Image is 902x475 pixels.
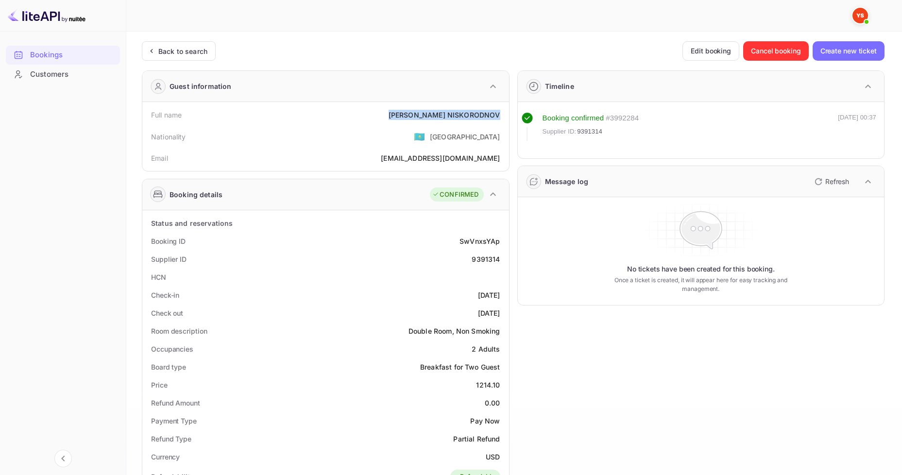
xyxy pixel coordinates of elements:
[151,398,200,408] div: Refund Amount
[743,41,809,61] button: Cancel booking
[151,326,207,336] div: Room description
[460,236,500,246] div: SwVnxsYAp
[543,127,577,136] span: Supplier ID:
[545,176,589,187] div: Message log
[30,69,115,80] div: Customers
[472,344,500,354] div: 2 Adults
[432,190,478,200] div: CONFIRMED
[809,174,853,189] button: Refresh
[486,452,500,462] div: USD
[151,272,166,282] div: HCN
[414,128,425,145] span: United States
[151,290,179,300] div: Check-in
[54,450,72,467] button: Collapse navigation
[6,65,120,84] div: Customers
[151,110,182,120] div: Full name
[408,326,500,336] div: Double Room, Non Smoking
[825,176,849,187] p: Refresh
[682,41,739,61] button: Edit booking
[478,290,500,300] div: [DATE]
[838,113,876,141] div: [DATE] 00:37
[476,380,500,390] div: 1214.10
[30,50,115,61] div: Bookings
[602,276,800,293] p: Once a ticket is created, it will appear here for easy tracking and management.
[577,127,602,136] span: 9391314
[852,8,868,23] img: Yandex Support
[151,218,233,228] div: Status and reservations
[478,308,500,318] div: [DATE]
[170,189,222,200] div: Booking details
[6,65,120,83] a: Customers
[8,8,85,23] img: LiteAPI logo
[151,416,197,426] div: Payment Type
[151,362,186,372] div: Board type
[543,113,604,124] div: Booking confirmed
[813,41,885,61] button: Create new ticket
[151,153,168,163] div: Email
[472,254,500,264] div: 9391314
[6,46,120,65] div: Bookings
[485,398,500,408] div: 0.00
[158,46,207,56] div: Back to search
[389,110,500,120] div: [PERSON_NAME] NISKORODNOV
[545,81,574,91] div: Timeline
[151,132,186,142] div: Nationality
[151,254,187,264] div: Supplier ID
[627,264,775,274] p: No tickets have been created for this booking.
[151,380,168,390] div: Price
[453,434,500,444] div: Partial Refund
[470,416,500,426] div: Pay Now
[170,81,232,91] div: Guest information
[430,132,500,142] div: [GEOGRAPHIC_DATA]
[151,236,186,246] div: Booking ID
[420,362,500,372] div: Breakfast for Two Guest
[151,452,180,462] div: Currency
[151,434,191,444] div: Refund Type
[381,153,500,163] div: [EMAIL_ADDRESS][DOMAIN_NAME]
[606,113,639,124] div: # 3992284
[151,308,183,318] div: Check out
[6,46,120,64] a: Bookings
[151,344,193,354] div: Occupancies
